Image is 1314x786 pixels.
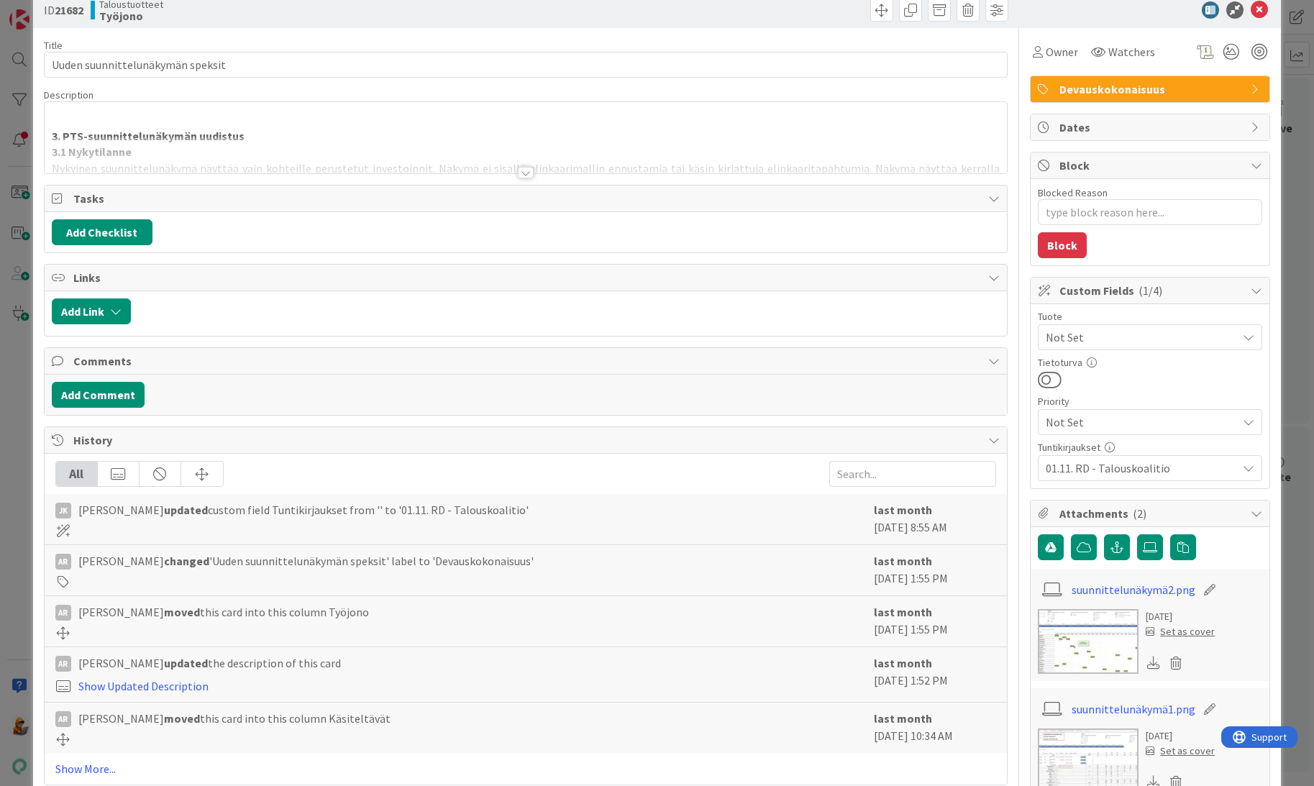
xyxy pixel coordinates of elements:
[1059,119,1244,136] span: Dates
[99,10,163,22] b: Työjono
[874,554,932,568] b: last month
[55,3,83,17] b: 21682
[56,462,98,486] div: All
[829,461,996,487] input: Search...
[164,554,209,568] b: changed
[1072,700,1195,718] a: suunnittelunäkymä1.png
[55,503,71,518] div: JK
[55,760,997,777] a: Show More...
[1059,157,1244,174] span: Block
[1046,327,1230,347] span: Not Set
[874,501,996,537] div: [DATE] 8:55 AM
[874,654,996,695] div: [DATE] 1:52 PM
[78,552,534,570] span: [PERSON_NAME] 'Uuden suunnittelunäkymän speksit' label to 'Devauskokonaisuus'
[55,711,71,727] div: AR
[1059,81,1244,98] span: Devauskokonaisuus
[30,2,65,19] span: Support
[874,603,996,639] div: [DATE] 1:55 PM
[1038,186,1108,199] label: Blocked Reason
[1133,506,1146,521] span: ( 2 )
[55,656,71,672] div: AR
[52,382,145,408] button: Add Comment
[73,352,982,370] span: Comments
[1059,505,1244,522] span: Attachments
[1038,396,1262,406] div: Priority
[1038,442,1262,452] div: Tuntikirjaukset
[52,219,152,245] button: Add Checklist
[73,431,982,449] span: History
[1146,624,1215,639] div: Set as cover
[55,554,71,570] div: AR
[874,711,932,726] b: last month
[78,710,391,727] span: [PERSON_NAME] this card into this column Käsiteltävät
[874,605,932,619] b: last month
[1146,609,1215,624] div: [DATE]
[55,605,71,621] div: AR
[1046,458,1230,478] span: 01.11. RD - Talouskoalitio
[1139,283,1162,298] span: ( 1/4 )
[164,711,200,726] b: moved
[73,269,982,286] span: Links
[164,605,200,619] b: moved
[164,656,208,670] b: updated
[73,190,982,207] span: Tasks
[164,503,208,517] b: updated
[1146,744,1215,759] div: Set as cover
[874,503,932,517] b: last month
[1146,654,1162,672] div: Download
[1046,412,1230,432] span: Not Set
[78,679,209,693] a: Show Updated Description
[1059,282,1244,299] span: Custom Fields
[874,552,996,588] div: [DATE] 1:55 PM
[874,656,932,670] b: last month
[1108,43,1155,60] span: Watchers
[44,52,1008,78] input: type card name here...
[44,88,93,101] span: Description
[78,501,529,518] span: [PERSON_NAME] custom field Tuntikirjaukset from '' to '01.11. RD - Talouskoalitio'
[52,129,245,143] strong: 3. PTS-suunnittelunäkymän uudistus
[1038,232,1087,258] button: Block
[1072,581,1195,598] a: suunnittelunäkymä2.png
[44,39,63,52] label: Title
[78,603,369,621] span: [PERSON_NAME] this card into this column Työjono
[1038,357,1262,367] div: Tietoturva
[44,1,83,19] span: ID
[874,710,996,746] div: [DATE] 10:34 AM
[78,654,341,672] span: [PERSON_NAME] the description of this card
[1038,311,1262,321] div: Tuote
[1046,43,1078,60] span: Owner
[52,298,131,324] button: Add Link
[1146,728,1215,744] div: [DATE]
